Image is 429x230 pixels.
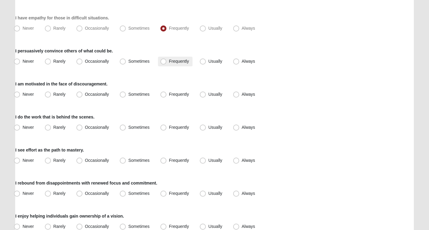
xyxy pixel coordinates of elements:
span: Sometimes [128,26,149,31]
label: I do the work that is behind the scenes. [15,114,94,120]
span: Never [22,59,34,64]
span: Occasionally [85,59,109,64]
span: Frequently [169,125,189,130]
span: Frequently [169,92,189,97]
span: Rarely [53,191,65,196]
span: Frequently [169,158,189,163]
span: Usually [208,158,222,163]
label: I am motivated in the face of discouragement. [15,81,107,87]
span: Occasionally [85,92,109,97]
span: Never [22,26,34,31]
span: Never [22,158,34,163]
label: I persuasively convince others of what could be. [15,48,113,54]
label: I have empathy for those in difficult situations. [15,15,109,21]
span: Frequently [169,59,189,64]
span: Frequently [169,26,189,31]
span: Occasionally [85,26,109,31]
span: Always [242,26,255,31]
span: Always [242,59,255,64]
a: Web cache enabled [134,222,137,228]
span: Sometimes [128,191,149,196]
span: Sometimes [128,125,149,130]
span: Usually [208,26,222,31]
span: Usually [208,125,222,130]
span: Rarely [53,158,65,163]
span: Always [242,125,255,130]
span: Never [22,191,34,196]
span: Never [22,125,34,130]
span: Rarely [53,26,65,31]
span: Occasionally [85,191,109,196]
span: Sometimes [128,59,149,64]
label: I enjoy helping individuals gain ownership of a vision. [15,213,124,219]
span: Usually [208,59,222,64]
span: Occasionally [85,158,109,163]
span: Occasionally [85,125,109,130]
span: ViewState Size: 24 KB [49,223,89,228]
span: Always [242,191,255,196]
a: Page Properties (Alt+P) [414,219,425,228]
a: Page Load Time: 0.02s [6,223,43,228]
span: Usually [208,191,222,196]
span: Sometimes [128,158,149,163]
span: Frequently [169,191,189,196]
span: Rarely [53,125,65,130]
span: Always [242,158,255,163]
span: Sometimes [128,92,149,97]
span: Always [242,92,255,97]
label: I rebound from disappointments with renewed focus and commitment. [15,180,157,186]
span: Rarely [53,59,65,64]
label: I see effort as the path to mastery. [15,147,84,153]
span: HTML Size: 144 KB [94,223,129,228]
span: Rarely [53,92,65,97]
span: Usually [208,92,222,97]
span: Never [22,92,34,97]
